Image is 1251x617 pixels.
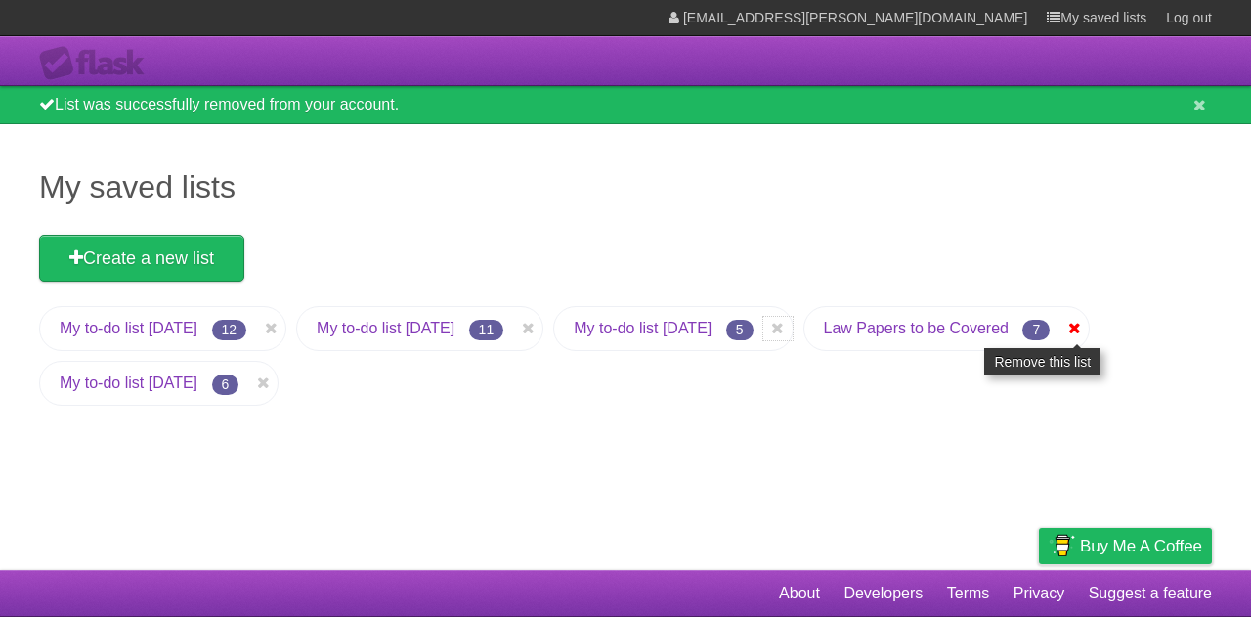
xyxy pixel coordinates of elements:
[469,320,504,340] span: 11
[779,575,820,612] a: About
[39,163,1212,210] h1: My saved lists
[212,320,247,340] span: 12
[317,320,454,336] a: My to-do list [DATE]
[824,320,1009,336] a: Law Papers to be Covered
[1049,529,1075,562] img: Buy me a coffee
[60,375,197,391] a: My to-do list [DATE]
[947,575,990,612] a: Terms
[1080,529,1202,563] span: Buy me a coffee
[726,320,754,340] span: 5
[1014,575,1064,612] a: Privacy
[39,235,244,282] a: Create a new list
[1089,575,1212,612] a: Suggest a feature
[1022,320,1050,340] span: 7
[574,320,712,336] a: My to-do list [DATE]
[843,575,923,612] a: Developers
[60,320,197,336] a: My to-do list [DATE]
[1039,528,1212,564] a: Buy me a coffee
[212,375,239,395] span: 6
[39,46,156,81] div: Flask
